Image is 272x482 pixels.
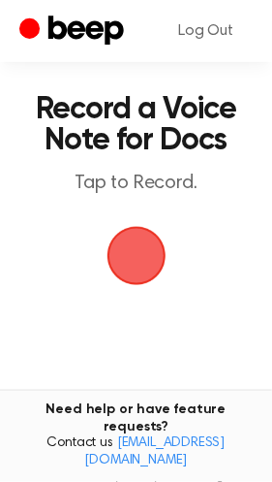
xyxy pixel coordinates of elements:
p: Tap to Record. [35,172,237,196]
a: [EMAIL_ADDRESS][DOMAIN_NAME] [85,437,226,468]
img: Beep Logo [107,227,166,285]
h1: Record a Voice Note for Docs [35,94,237,156]
a: Log Out [159,8,253,54]
a: Beep [19,13,129,50]
span: Contact us [12,436,260,470]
